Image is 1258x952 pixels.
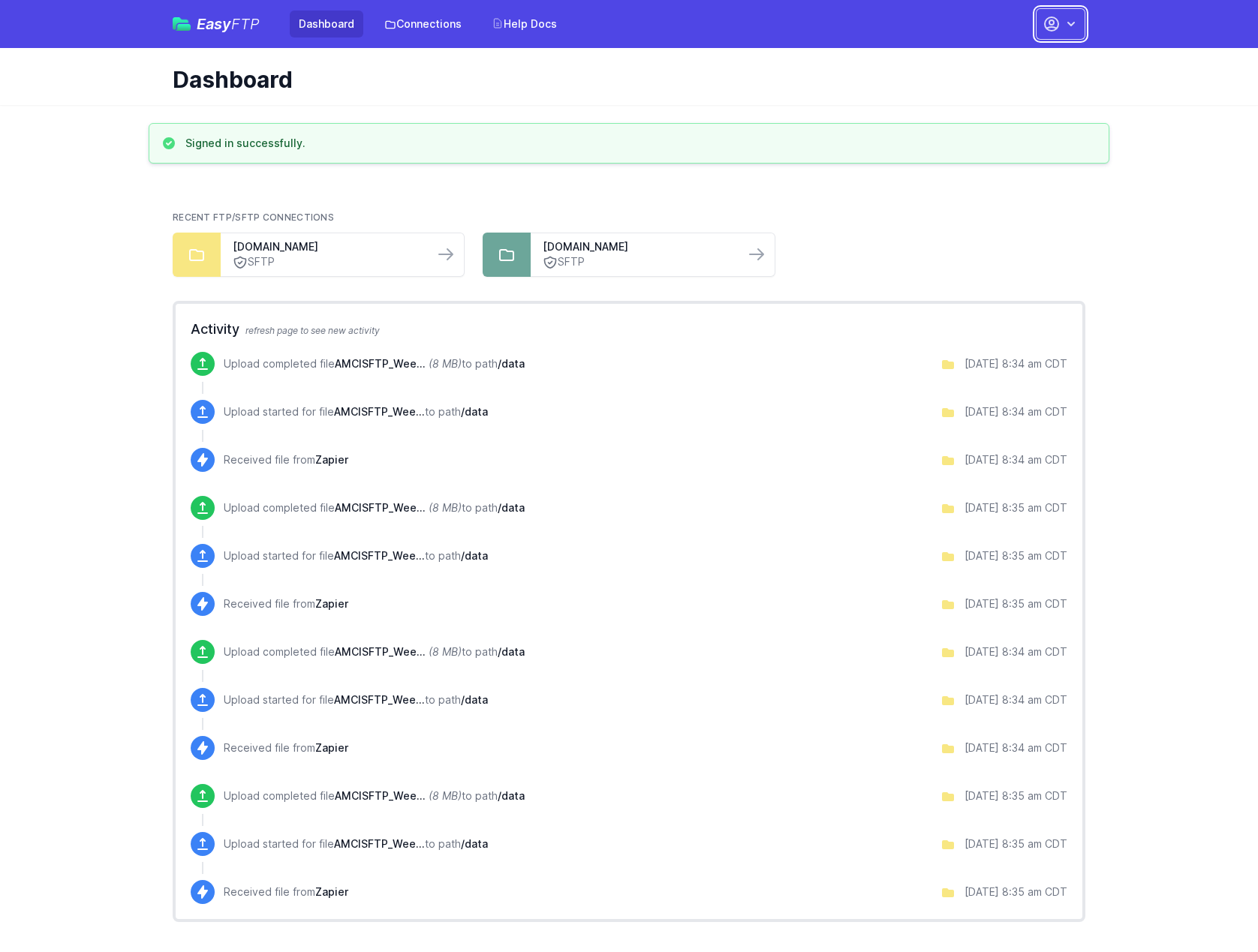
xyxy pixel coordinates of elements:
a: Dashboard [290,11,363,38]
iframe: Drift Widget Chat Controller [1183,877,1240,934]
span: AMCISFTP_Weekly.csv [335,645,426,658]
p: Received file from [224,596,348,611]
div: [DATE] 8:35 am CDT [965,500,1067,515]
a: SFTP [233,254,422,270]
div: [DATE] 8:35 am CDT [965,884,1067,899]
i: (8 MB) [429,501,462,514]
span: AMCISFTP_Weekly.csv [335,357,426,370]
span: FTP [231,15,260,33]
a: Help Docs [483,11,566,38]
span: /data [461,405,488,418]
span: AMCISFTP_Weekly.csv [335,789,426,802]
p: Received file from [224,740,348,755]
h2: Recent FTP/SFTP Connections [173,212,1085,224]
span: Easy [197,17,260,32]
p: Upload completed file to path [224,644,525,659]
a: [DOMAIN_NAME] [233,239,422,254]
span: /data [498,789,525,802]
p: Upload started for file to path [224,692,488,707]
span: AMCISFTP_Weekly.csv [334,405,425,418]
span: /data [498,357,525,370]
a: EasyFTP [173,17,260,32]
span: /data [461,837,488,850]
span: /data [461,693,488,706]
i: (8 MB) [429,645,462,658]
div: [DATE] 8:34 am CDT [965,452,1067,467]
div: [DATE] 8:34 am CDT [965,356,1067,371]
h3: Signed in successfully. [185,136,305,151]
div: [DATE] 8:34 am CDT [965,692,1067,707]
span: /data [461,549,488,562]
div: [DATE] 8:35 am CDT [965,548,1067,563]
p: Upload completed file to path [224,788,525,803]
i: (8 MB) [429,357,462,370]
span: Zapier [315,885,348,898]
span: AMCISFTP_Weekly.csv [335,501,426,514]
h1: Dashboard [173,66,1073,93]
p: Upload completed file to path [224,356,525,371]
div: [DATE] 8:35 am CDT [965,596,1067,611]
span: Zapier [315,597,348,610]
span: Zapier [315,453,348,466]
p: Received file from [224,884,348,899]
a: [DOMAIN_NAME] [543,239,732,254]
a: Connections [375,11,471,38]
span: Zapier [315,741,348,754]
p: Upload completed file to path [224,500,525,515]
p: Upload started for file to path [224,548,488,563]
a: SFTP [543,254,732,270]
h2: Activity [191,319,1067,340]
i: (8 MB) [429,789,462,802]
span: AMCISFTP_Weekly.csv [334,549,425,562]
div: [DATE] 8:34 am CDT [965,644,1067,659]
span: AMCISFTP_Weekly.csv [334,837,425,850]
span: refresh page to see new activity [245,325,380,336]
p: Received file from [224,452,348,467]
p: Upload started for file to path [224,404,488,419]
span: /data [498,501,525,514]
div: [DATE] 8:34 am CDT [965,740,1067,755]
div: [DATE] 8:35 am CDT [965,788,1067,803]
div: [DATE] 8:35 am CDT [965,836,1067,851]
img: easyftp_logo.png [173,17,191,31]
div: [DATE] 8:34 am CDT [965,404,1067,419]
span: AMCISFTP_Weekly.csv [334,693,425,706]
p: Upload started for file to path [224,836,488,851]
span: /data [498,645,525,658]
